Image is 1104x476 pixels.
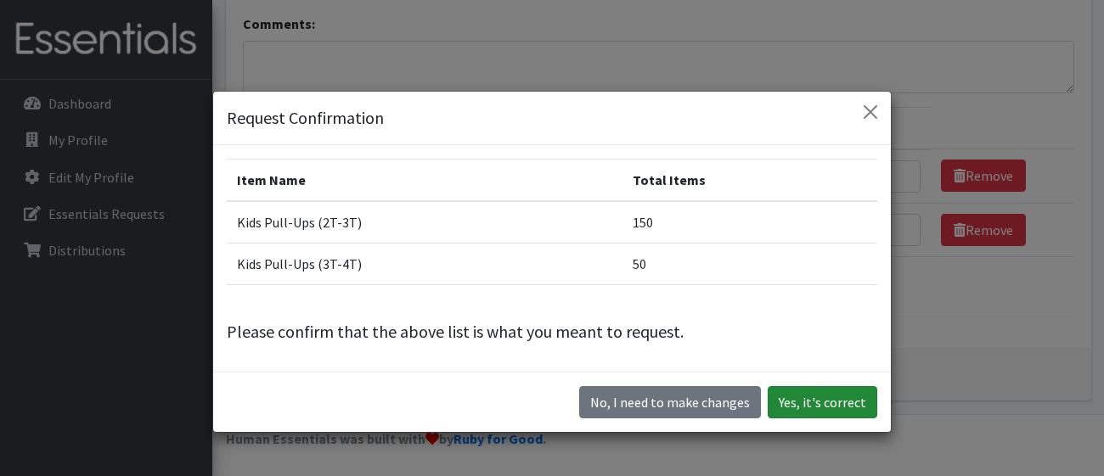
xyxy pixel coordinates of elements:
th: Total Items [622,160,877,202]
button: No I need to make changes [579,386,761,418]
td: 150 [622,201,877,244]
h5: Request Confirmation [227,105,384,131]
p: Please confirm that the above list is what you meant to request. [227,319,877,344]
button: Close [857,98,884,126]
td: Kids Pull-Ups (2T-3T) [227,201,622,244]
button: Yes, it's correct [768,386,877,418]
td: 50 [622,244,877,285]
td: Kids Pull-Ups (3T-4T) [227,244,622,285]
th: Item Name [227,160,622,202]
